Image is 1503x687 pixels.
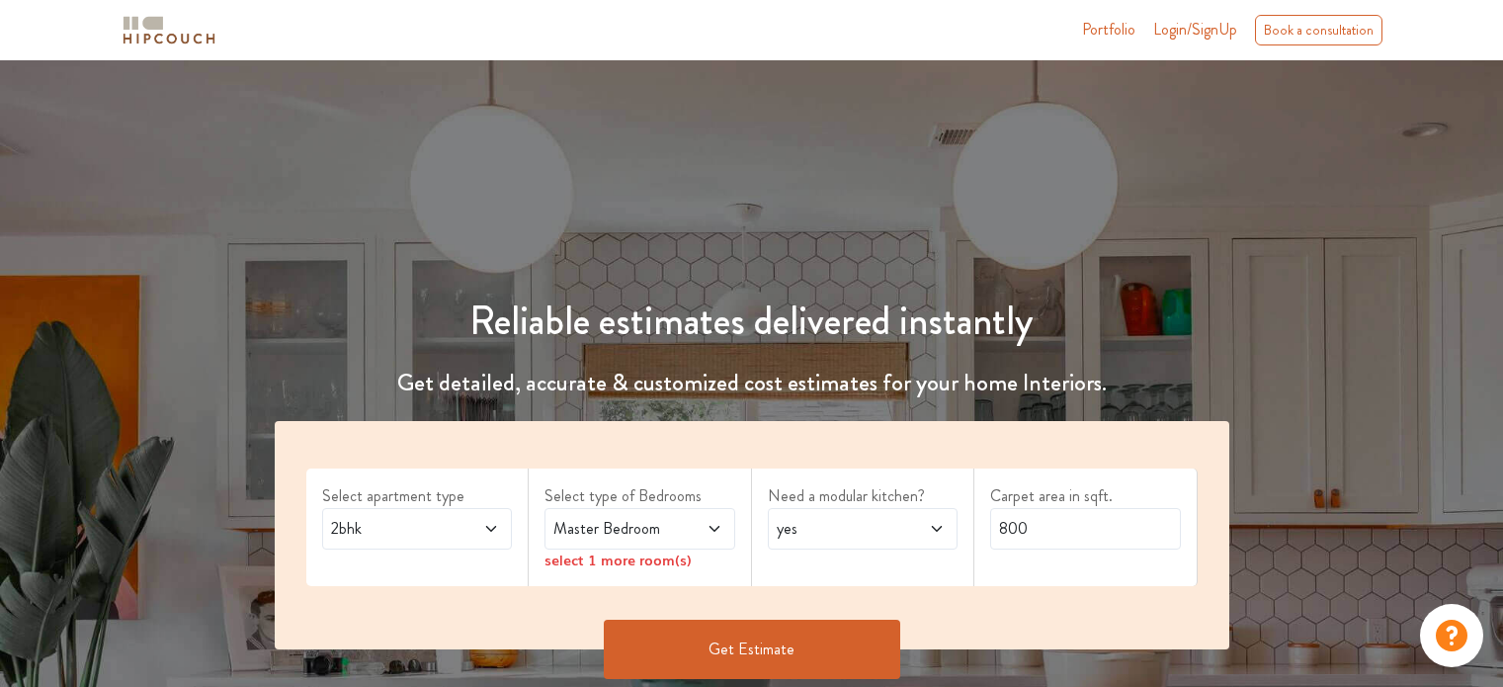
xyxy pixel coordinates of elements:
[990,508,1181,550] input: Enter area sqft
[1255,15,1382,45] div: Book a consultation
[322,484,513,508] label: Select apartment type
[544,550,735,570] div: select 1 more room(s)
[990,484,1181,508] label: Carpet area in sqft.
[773,517,902,541] span: yes
[544,484,735,508] label: Select type of Bedrooms
[327,517,457,541] span: 2bhk
[120,8,218,52] span: logo-horizontal.svg
[549,517,679,541] span: Master Bedroom
[120,13,218,47] img: logo-horizontal.svg
[263,369,1241,397] h4: Get detailed, accurate & customized cost estimates for your home Interiors.
[1153,18,1237,41] span: Login/SignUp
[768,484,959,508] label: Need a modular kitchen?
[1082,18,1135,42] a: Portfolio
[604,620,900,679] button: Get Estimate
[263,298,1241,345] h1: Reliable estimates delivered instantly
